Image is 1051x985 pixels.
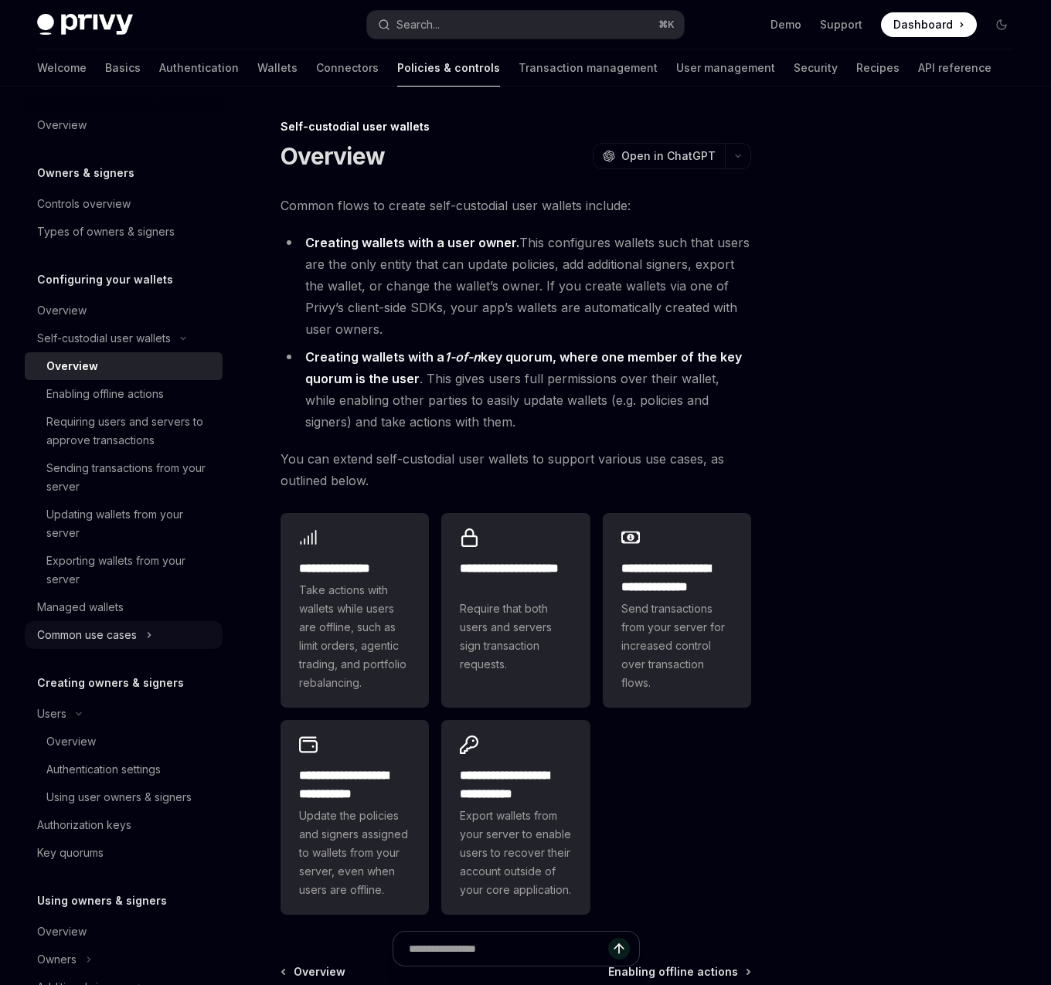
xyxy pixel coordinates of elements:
[676,49,775,87] a: User management
[367,11,685,39] button: Search...⌘K
[794,49,838,87] a: Security
[460,599,571,674] span: Require that both users and servers sign transaction requests.
[37,922,87,941] div: Overview
[25,547,223,593] a: Exporting wallets from your server
[159,49,239,87] a: Authentication
[621,148,716,164] span: Open in ChatGPT
[396,15,440,34] div: Search...
[281,232,751,340] li: This configures wallets such that users are the only entity that can update policies, add additio...
[37,116,87,134] div: Overview
[37,816,131,834] div: Authorization keys
[281,195,751,216] span: Common flows to create self-custodial user wallets include:
[37,270,173,289] h5: Configuring your wallets
[25,756,223,783] a: Authentication settings
[37,950,77,969] div: Owners
[46,552,213,589] div: Exporting wallets from your server
[893,17,953,32] span: Dashboard
[281,119,751,134] div: Self-custodial user wallets
[305,235,519,250] strong: Creating wallets with a user owner.
[25,111,223,139] a: Overview
[989,12,1014,37] button: Toggle dark mode
[25,728,223,756] a: Overview
[305,349,742,386] strong: Creating wallets with a key quorum, where one member of the key quorum is the user
[281,142,385,170] h1: Overview
[37,195,131,213] div: Controls overview
[460,807,571,899] span: Export wallets from your server to enable users to recover their account outside of your core app...
[37,329,171,348] div: Self-custodial user wallets
[770,17,801,32] a: Demo
[46,760,161,779] div: Authentication settings
[918,49,991,87] a: API reference
[25,190,223,218] a: Controls overview
[856,49,900,87] a: Recipes
[25,839,223,867] a: Key quorums
[37,49,87,87] a: Welcome
[281,448,751,491] span: You can extend self-custodial user wallets to support various use cases, as outlined below.
[281,346,751,433] li: . This gives users full permissions over their wallet, while enabling other parties to easily upd...
[46,357,98,375] div: Overview
[25,454,223,501] a: Sending transactions from your server
[46,459,213,496] div: Sending transactions from your server
[25,218,223,246] a: Types of owners & signers
[881,12,977,37] a: Dashboard
[444,349,481,365] em: 1-of-n
[608,938,630,960] button: Send message
[25,783,223,811] a: Using user owners & signers
[621,599,733,692] span: Send transactions from your server for increased control over transaction flows.
[37,626,137,644] div: Common use cases
[316,49,379,87] a: Connectors
[299,581,410,692] span: Take actions with wallets while users are offline, such as limit orders, agentic trading, and por...
[593,143,725,169] button: Open in ChatGPT
[257,49,298,87] a: Wallets
[658,19,675,31] span: ⌘ K
[25,501,223,547] a: Updating wallets from your server
[519,49,658,87] a: Transaction management
[37,892,167,910] h5: Using owners & signers
[37,14,133,36] img: dark logo
[281,513,429,708] a: **** **** *****Take actions with wallets while users are offline, such as limit orders, agentic t...
[25,593,223,621] a: Managed wallets
[25,811,223,839] a: Authorization keys
[37,844,104,862] div: Key quorums
[46,732,96,751] div: Overview
[299,807,410,899] span: Update the policies and signers assigned to wallets from your server, even when users are offline.
[46,505,213,542] div: Updating wallets from your server
[46,385,164,403] div: Enabling offline actions
[37,164,134,182] h5: Owners & signers
[37,674,184,692] h5: Creating owners & signers
[37,301,87,320] div: Overview
[37,705,66,723] div: Users
[25,380,223,408] a: Enabling offline actions
[25,918,223,946] a: Overview
[46,413,213,450] div: Requiring users and servers to approve transactions
[25,352,223,380] a: Overview
[37,598,124,616] div: Managed wallets
[105,49,141,87] a: Basics
[25,408,223,454] a: Requiring users and servers to approve transactions
[397,49,500,87] a: Policies & controls
[46,788,192,807] div: Using user owners & signers
[820,17,862,32] a: Support
[25,297,223,324] a: Overview
[37,222,175,241] div: Types of owners & signers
